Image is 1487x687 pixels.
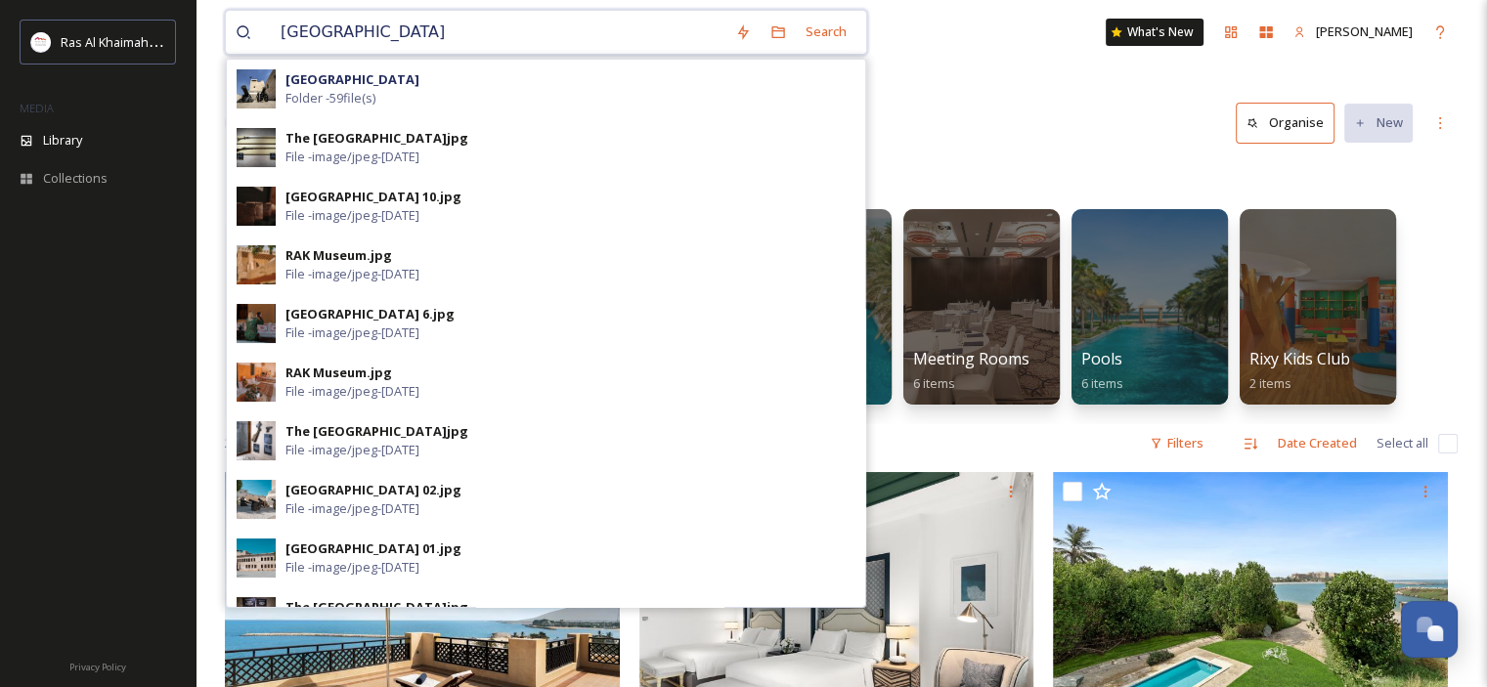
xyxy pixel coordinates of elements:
[271,11,725,54] input: Search your library
[237,421,276,460] img: 0c66b8bd-2fa6-4a70-8185-bda262b7a181.jpg
[285,558,419,577] span: File - image/jpeg - [DATE]
[285,598,468,617] div: The [GEOGRAPHIC_DATA]jpg
[69,661,126,673] span: Privacy Policy
[285,422,468,441] div: The [GEOGRAPHIC_DATA]jpg
[43,169,108,188] span: Collections
[237,187,276,226] img: 344a297e-9efe-4aed-8ba4-4dda2e3e43e4.jpg
[913,350,1029,392] a: Meeting Rooms6 items
[1377,434,1428,452] span: Select all
[20,101,54,115] span: MEDIA
[285,129,468,148] div: The [GEOGRAPHIC_DATA]jpg
[237,480,276,519] img: 4f447028-5bf8-45e0-aaa2-bc46254ae12b.jpg
[237,538,276,578] img: 3031a055-58c7-49bf-9cf4-df1121c975ce.jpg
[237,304,276,343] img: 0b314a82-7a58-441d-b0eb-8e573695c87d.jpg
[237,597,276,636] img: f4f17ce4-aad8-4e86-94bf-3b0f1196cc34.jpg
[1081,350,1123,392] a: Pools6 items
[1401,601,1458,658] button: Open Chat
[1140,424,1213,462] div: Filters
[285,364,392,382] div: RAK Museum.jpg
[1249,350,1350,392] a: Rixy Kids Club2 items
[285,323,419,342] span: File - image/jpeg - [DATE]
[285,148,419,166] span: File - image/jpeg - [DATE]
[285,499,419,518] span: File - image/jpeg - [DATE]
[285,188,461,206] div: [GEOGRAPHIC_DATA] 10.jpg
[237,69,276,108] img: 5fc09b37-c52d-4d5a-aa15-57bc4f96a24d.jpg
[285,89,375,107] span: Folder - 59 file(s)
[285,441,419,459] span: File - image/jpeg - [DATE]
[285,265,419,283] span: File - image/jpeg - [DATE]
[285,246,392,265] div: RAK Museum.jpg
[1081,374,1123,392] span: 6 items
[1106,19,1203,46] a: What's New
[285,305,455,323] div: [GEOGRAPHIC_DATA] 6.jpg
[285,539,461,558] div: [GEOGRAPHIC_DATA] 01.jpg
[285,70,419,88] strong: [GEOGRAPHIC_DATA]
[69,654,126,677] a: Privacy Policy
[285,206,419,225] span: File - image/jpeg - [DATE]
[225,434,264,452] span: 25 file s
[31,32,51,52] img: Logo_RAKTDA_RGB-01.png
[237,245,276,284] img: 8be1c187-6cff-406a-973e-9ef7a061613a.jpg
[1284,13,1422,51] a: [PERSON_NAME]
[1268,424,1367,462] div: Date Created
[1316,22,1413,40] span: [PERSON_NAME]
[285,481,461,499] div: [GEOGRAPHIC_DATA] 02.jpg
[1344,104,1413,142] button: New
[1249,348,1350,369] span: Rixy Kids Club
[1081,348,1122,369] span: Pools
[285,382,419,401] span: File - image/jpeg - [DATE]
[61,32,337,51] span: Ras Al Khaimah Tourism Development Authority
[1249,374,1291,392] span: 2 items
[43,131,82,150] span: Library
[913,374,955,392] span: 6 items
[237,363,276,402] img: d7bd9d5a-39c5-48e4-8ba4-56853593cee4.jpg
[1236,103,1344,143] a: Organise
[237,128,276,167] img: a02f33da-39be-4e90-bed4-84da15c44f3c.jpg
[913,348,1029,369] span: Meeting Rooms
[1236,103,1334,143] button: Organise
[796,13,856,51] div: Search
